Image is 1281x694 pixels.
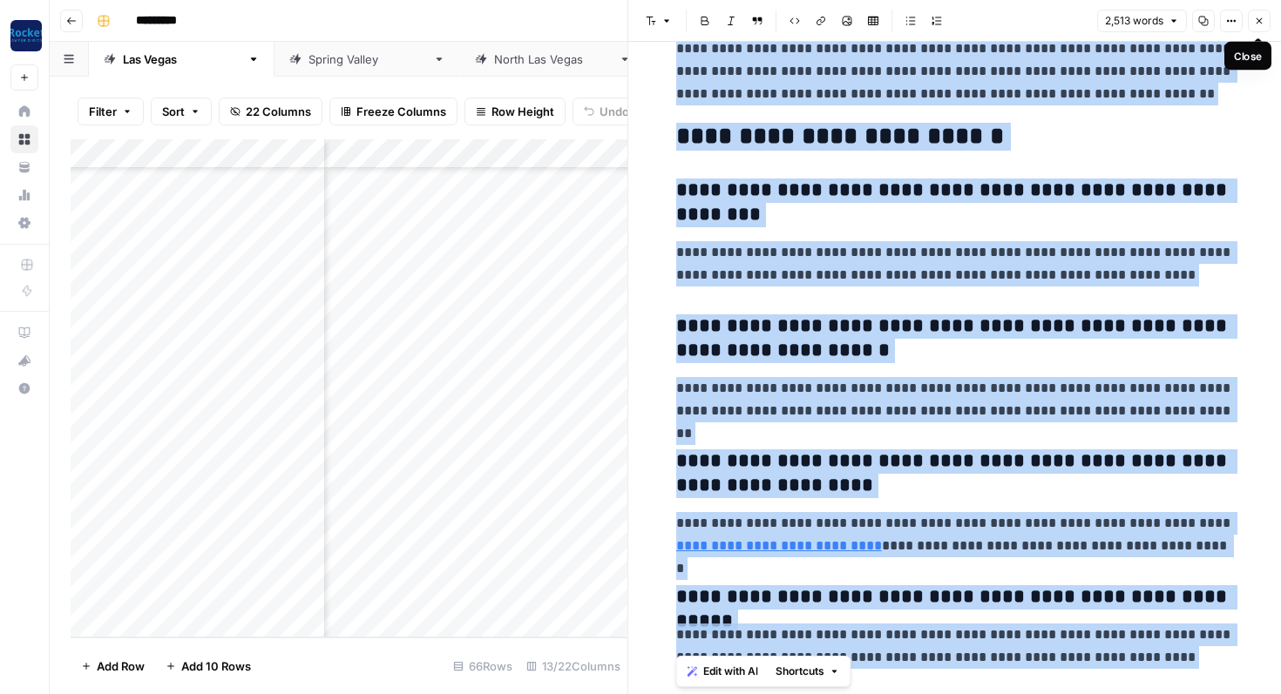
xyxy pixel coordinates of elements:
[1097,10,1187,32] button: 2,513 words
[681,660,765,683] button: Edit with AI
[491,103,554,120] span: Row Height
[10,181,38,209] a: Usage
[446,652,519,680] div: 66 Rows
[769,660,847,683] button: Shortcuts
[123,51,241,68] div: [GEOGRAPHIC_DATA]
[494,51,612,68] div: [GEOGRAPHIC_DATA]
[11,347,37,374] div: What's new?
[162,103,185,120] span: Sort
[356,103,446,120] span: Freeze Columns
[10,20,42,51] img: Rocket Pilots Logo
[573,98,640,125] button: Undo
[97,657,145,675] span: Add Row
[181,657,251,675] span: Add 10 Rows
[460,42,646,77] a: [GEOGRAPHIC_DATA]
[10,374,38,402] button: Help + Support
[89,42,274,77] a: [GEOGRAPHIC_DATA]
[219,98,322,125] button: 22 Columns
[308,51,426,68] div: [GEOGRAPHIC_DATA]
[151,98,212,125] button: Sort
[703,664,758,679] span: Edit with AI
[246,103,311,120] span: 22 Columns
[274,42,460,77] a: [GEOGRAPHIC_DATA]
[1105,13,1163,29] span: 2,513 words
[600,103,629,120] span: Undo
[10,125,38,153] a: Browse
[71,652,155,680] button: Add Row
[10,14,38,57] button: Workspace: Rocket Pilots
[519,652,627,680] div: 13/22 Columns
[10,347,38,374] button: What's new?
[776,664,824,679] span: Shortcuts
[464,98,566,125] button: Row Height
[1234,48,1262,64] div: Close
[89,103,117,120] span: Filter
[78,98,144,125] button: Filter
[10,98,38,125] a: Home
[329,98,457,125] button: Freeze Columns
[10,319,38,347] a: AirOps Academy
[10,153,38,181] a: Your Data
[155,652,261,680] button: Add 10 Rows
[10,209,38,237] a: Settings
